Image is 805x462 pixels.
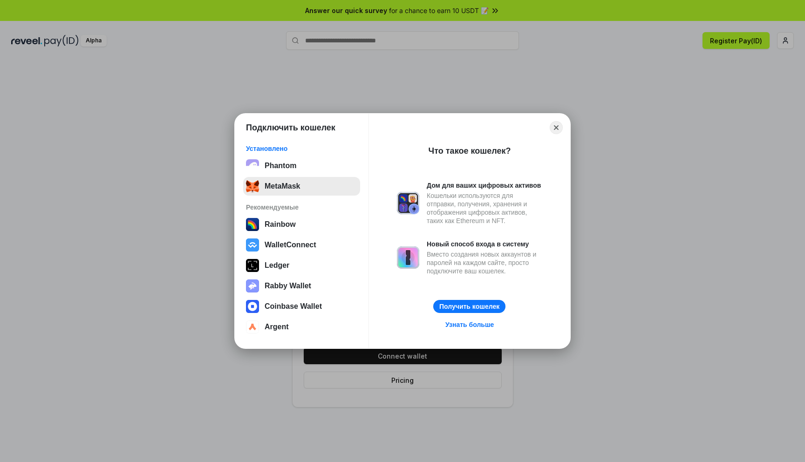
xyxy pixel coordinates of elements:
[246,122,335,133] h1: Подключить кошелек
[265,323,289,331] div: Argent
[445,320,494,329] div: Узнать больше
[427,240,542,248] div: Новый способ входа в систему
[243,318,360,336] button: Argent
[246,203,357,211] div: Рекомендуемые
[246,180,259,193] img: svg+xml;base64,PHN2ZyB3aWR0aD0iMzUiIGhlaWdodD0iMzQiIHZpZXdCb3g9IjAgMCAzNSAzNCIgZmlsbD0ibm9uZSIgeG...
[265,162,296,170] div: Phantom
[397,192,419,214] img: svg+xml,%3Csvg%20xmlns%3D%22http%3A%2F%2Fwww.w3.org%2F2000%2Fsvg%22%20fill%3D%22none%22%20viewBox...
[243,277,360,295] button: Rabby Wallet
[550,121,563,134] button: Close
[265,302,322,311] div: Coinbase Wallet
[427,250,542,275] div: Вместо создания новых аккаунтов и паролей на каждом сайте, просто подключите ваш кошелек.
[246,300,259,313] img: svg+xml,%3Csvg%20width%3D%2228%22%20height%3D%2228%22%20viewBox%3D%220%200%2028%2028%22%20fill%3D...
[243,236,360,254] button: WalletConnect
[246,144,357,153] div: Установлено
[427,181,542,190] div: Дом для ваших цифровых активов
[246,279,259,292] img: svg+xml,%3Csvg%20xmlns%3D%22http%3A%2F%2Fwww.w3.org%2F2000%2Fsvg%22%20fill%3D%22none%22%20viewBox...
[265,241,316,249] div: WalletConnect
[265,182,300,190] div: MetaMask
[243,177,360,196] button: MetaMask
[246,159,259,172] img: epq2vO3P5aLWl15yRS7Q49p1fHTx2Sgh99jU3kfXv7cnPATIVQHAx5oQs66JWv3SWEjHOsb3kKgmE5WNBxBId7C8gm8wEgOvz...
[265,282,311,290] div: Rabby Wallet
[243,256,360,275] button: Ledger
[265,220,296,229] div: Rainbow
[265,261,289,270] div: Ledger
[440,319,499,331] a: Узнать больше
[397,246,419,269] img: svg+xml,%3Csvg%20xmlns%3D%22http%3A%2F%2Fwww.w3.org%2F2000%2Fsvg%22%20fill%3D%22none%22%20viewBox...
[429,145,511,156] div: Что такое кошелек?
[427,191,542,225] div: Кошельки используются для отправки, получения, хранения и отображения цифровых активов, таких как...
[243,215,360,234] button: Rainbow
[243,297,360,316] button: Coinbase Wallet
[243,156,360,175] button: Phantom
[246,259,259,272] img: svg+xml,%3Csvg%20xmlns%3D%22http%3A%2F%2Fwww.w3.org%2F2000%2Fsvg%22%20width%3D%2228%22%20height%3...
[246,238,259,251] img: svg+xml,%3Csvg%20width%3D%2228%22%20height%3D%2228%22%20viewBox%3D%220%200%2028%2028%22%20fill%3D...
[433,300,505,313] button: Получить кошелек
[439,302,499,311] div: Получить кошелек
[246,218,259,231] img: svg+xml,%3Csvg%20width%3D%22120%22%20height%3D%22120%22%20viewBox%3D%220%200%20120%20120%22%20fil...
[246,320,259,333] img: svg+xml,%3Csvg%20width%3D%2228%22%20height%3D%2228%22%20viewBox%3D%220%200%2028%2028%22%20fill%3D...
